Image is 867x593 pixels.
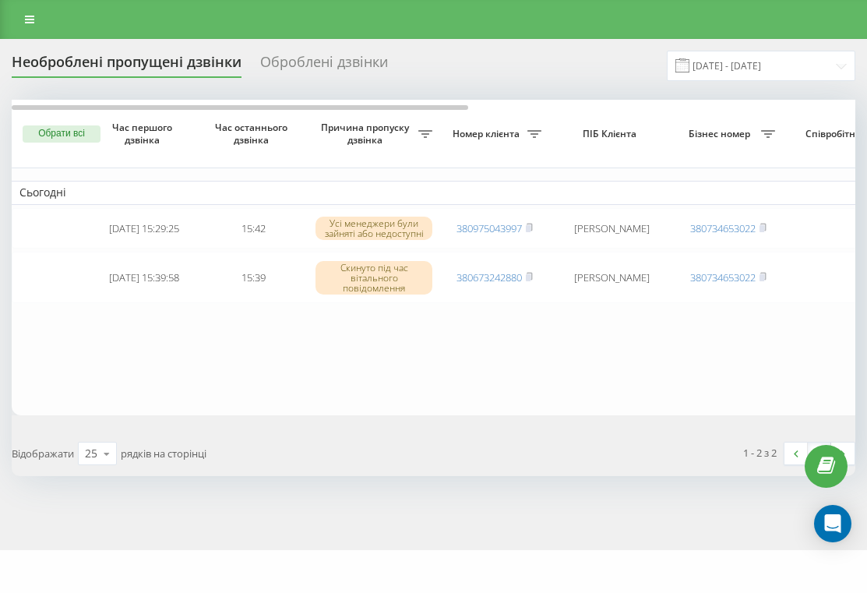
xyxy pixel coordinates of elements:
[808,443,831,464] a: 1
[12,447,74,461] span: Відображати
[456,221,522,235] a: 380975043997
[260,54,388,78] div: Оброблені дзвінки
[448,128,527,140] span: Номер клієнта
[121,447,206,461] span: рядків на сторінці
[199,208,308,249] td: 15:42
[85,446,97,461] div: 25
[315,217,432,240] div: Усі менеджери були зайняті або недоступні
[690,221,756,235] a: 380734653022
[562,128,661,140] span: ПІБ Клієнта
[549,252,674,303] td: [PERSON_NAME]
[23,125,100,143] button: Обрати всі
[90,208,199,249] td: [DATE] 15:29:25
[211,122,295,146] span: Час останнього дзвінка
[814,505,851,542] div: Open Intercom Messenger
[690,270,756,284] a: 380734653022
[549,208,674,249] td: [PERSON_NAME]
[90,252,199,303] td: [DATE] 15:39:58
[682,128,761,140] span: Бізнес номер
[102,122,186,146] span: Час першого дзвінка
[315,261,432,295] div: Скинуто під час вітального повідомлення
[456,270,522,284] a: 380673242880
[315,122,418,146] span: Причина пропуску дзвінка
[12,54,241,78] div: Необроблені пропущені дзвінки
[199,252,308,303] td: 15:39
[743,445,777,461] div: 1 - 2 з 2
